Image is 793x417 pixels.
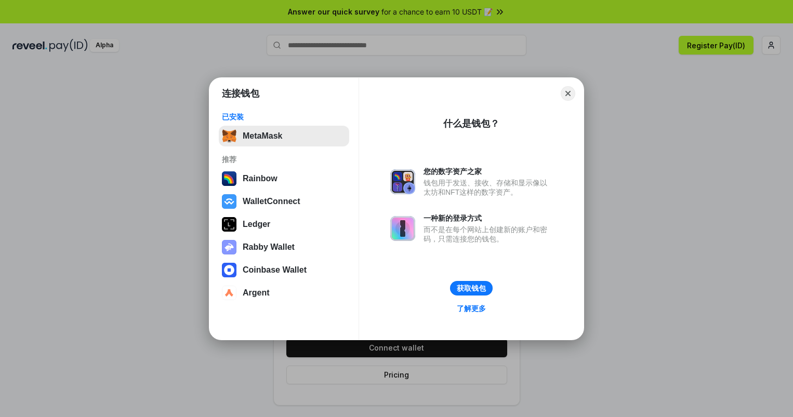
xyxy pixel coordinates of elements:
div: Ledger [243,220,270,229]
div: 已安装 [222,112,346,122]
button: Rainbow [219,168,349,189]
button: Argent [219,283,349,303]
div: WalletConnect [243,197,300,206]
button: Rabby Wallet [219,237,349,258]
button: Ledger [219,214,349,235]
img: svg+xml,%3Csvg%20xmlns%3D%22http%3A%2F%2Fwww.w3.org%2F2000%2Fsvg%22%20fill%3D%22none%22%20viewBox... [390,216,415,241]
button: WalletConnect [219,191,349,212]
img: svg+xml,%3Csvg%20xmlns%3D%22http%3A%2F%2Fwww.w3.org%2F2000%2Fsvg%22%20fill%3D%22none%22%20viewBox... [390,169,415,194]
div: MetaMask [243,131,282,141]
div: Coinbase Wallet [243,265,307,275]
div: Argent [243,288,270,298]
button: MetaMask [219,126,349,146]
img: svg+xml,%3Csvg%20width%3D%2228%22%20height%3D%2228%22%20viewBox%3D%220%200%2028%2028%22%20fill%3D... [222,263,236,277]
img: svg+xml,%3Csvg%20width%3D%22120%22%20height%3D%22120%22%20viewBox%3D%220%200%20120%20120%22%20fil... [222,171,236,186]
div: 什么是钱包？ [443,117,499,130]
img: svg+xml,%3Csvg%20xmlns%3D%22http%3A%2F%2Fwww.w3.org%2F2000%2Fsvg%22%20width%3D%2228%22%20height%3... [222,217,236,232]
div: 获取钱包 [457,284,486,293]
img: svg+xml,%3Csvg%20width%3D%2228%22%20height%3D%2228%22%20viewBox%3D%220%200%2028%2028%22%20fill%3D... [222,194,236,209]
button: 获取钱包 [450,281,493,295]
div: Rabby Wallet [243,243,295,252]
div: 推荐 [222,155,346,164]
div: 一种新的登录方式 [424,213,552,223]
a: 了解更多 [451,302,492,315]
button: Close [561,86,575,101]
h1: 连接钱包 [222,87,259,100]
div: 您的数字资产之家 [424,167,552,176]
img: svg+xml,%3Csvg%20xmlns%3D%22http%3A%2F%2Fwww.w3.org%2F2000%2Fsvg%22%20fill%3D%22none%22%20viewBox... [222,240,236,254]
button: Coinbase Wallet [219,260,349,280]
div: 而不是在每个网站上创建新的账户和密码，只需连接您的钱包。 [424,225,552,244]
img: svg+xml,%3Csvg%20fill%3D%22none%22%20height%3D%2233%22%20viewBox%3D%220%200%2035%2033%22%20width%... [222,129,236,143]
img: svg+xml,%3Csvg%20width%3D%2228%22%20height%3D%2228%22%20viewBox%3D%220%200%2028%2028%22%20fill%3D... [222,286,236,300]
div: 钱包用于发送、接收、存储和显示像以太坊和NFT这样的数字资产。 [424,178,552,197]
div: Rainbow [243,174,277,183]
div: 了解更多 [457,304,486,313]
